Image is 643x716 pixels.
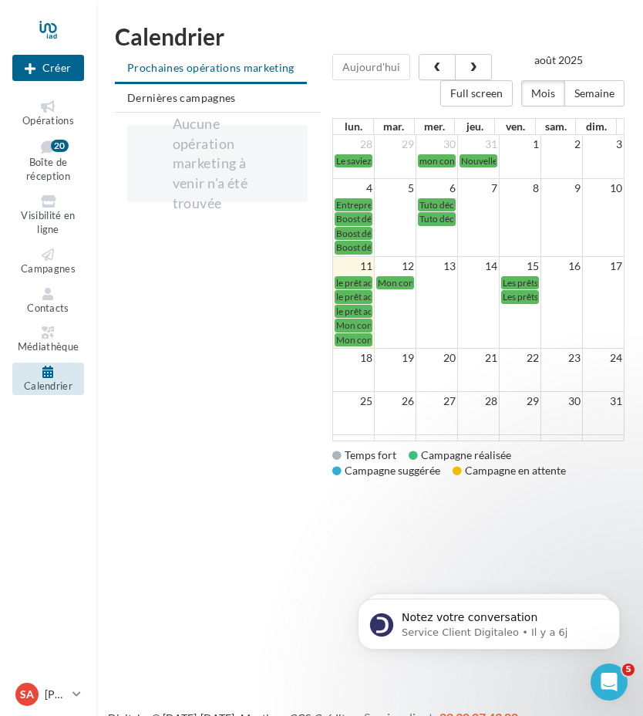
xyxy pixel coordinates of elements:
a: Médiathèque [12,323,84,356]
a: Nouvelle campagne réseau social du [DATE] 15:17 [460,154,497,167]
a: Mon conseil immo [335,319,372,332]
span: Calendrier [24,380,72,392]
td: 15 [499,256,540,275]
a: Visibilité en ligne [12,192,84,239]
span: Boost développement n°2 [336,228,441,239]
a: Contacts [12,285,84,318]
td: 13 [416,256,458,275]
div: 20 [51,140,69,152]
td: 23 [540,349,582,368]
a: Le saviez-vous [335,154,372,167]
span: le prêt action logement [336,306,428,317]
td: 9 [540,179,582,198]
td: 14 [458,256,500,275]
span: Le saviez-vous [336,155,394,167]
td: 25 [333,392,375,411]
h2: août 2025 [534,54,583,66]
td: 7 [458,179,500,198]
span: le prêt action logement [336,277,428,289]
a: Campagnes [12,245,84,279]
td: 10 [582,179,624,198]
span: Visibilité en ligne [21,209,75,236]
th: sam. [535,119,575,134]
span: Tuto déco : potager avec des boites de conserves [419,199,612,211]
button: Mois [521,80,565,106]
a: Boîte de réception20 [12,137,84,186]
th: mar. [374,119,414,134]
span: Boost développement n°2 [336,241,441,253]
a: mon conseil immo [418,154,456,167]
iframe: Intercom live chat [591,664,628,701]
div: Campagne en attente [453,463,566,478]
a: SA [PERSON_NAME] [12,680,84,709]
span: Opérations [22,114,74,127]
td: 21 [458,349,500,368]
span: mon conseil immo [419,155,493,167]
td: 30 [540,392,582,411]
td: 17 [582,256,624,275]
span: Mon conseil immo [336,319,410,331]
td: 29 [499,392,540,411]
td: 3 [582,135,624,154]
td: 19 [375,349,416,368]
td: 7 [582,435,624,454]
span: Campagnes [21,262,76,275]
td: 1 [499,135,540,154]
a: Boost développement n°2 [335,212,372,225]
td: 1 [333,435,375,454]
a: le prêt action logement [335,305,372,318]
span: Prochaines opérations marketing [127,61,295,74]
th: mer. [414,119,454,134]
button: Full screen [440,80,513,106]
td: 8 [499,179,540,198]
td: 4 [458,435,500,454]
td: 26 [375,392,416,411]
td: 6 [416,179,458,198]
div: Aucune opération marketing à venir n'a été trouvée [173,114,263,214]
span: SA [20,687,34,702]
td: 2 [375,435,416,454]
td: 31 [458,135,500,154]
th: ven. [495,119,535,134]
span: le prêt action logement [336,291,428,302]
td: 31 [582,392,624,411]
span: Entreprendre signifie [336,199,422,211]
span: Dernières campagnes [127,91,236,104]
td: 28 [458,392,500,411]
th: dim. [576,119,617,134]
td: 27 [416,392,458,411]
a: Tuto déco : potager avec des boites de conserves [418,198,456,211]
button: Créer [12,55,84,81]
iframe: Intercom notifications message [335,566,643,674]
td: 16 [540,256,582,275]
td: 12 [375,256,416,275]
span: Boîte de réception [26,156,70,183]
th: jeu. [454,119,494,134]
td: 4 [333,179,375,198]
a: Boost développement n°2 [335,227,372,240]
button: Semaine [564,80,624,106]
td: 5 [499,435,540,454]
td: 24 [582,349,624,368]
span: Médiathèque [18,340,79,353]
span: Les prêts action logement [503,291,604,302]
span: Les prêts action logement [503,277,604,289]
a: Tuto déco : potager avec des boites de conserves [418,212,456,225]
span: Mon conseil immo (instagram) [378,277,500,289]
td: 6 [540,435,582,454]
td: 2 [540,135,582,154]
span: Mon conseil immo [336,334,410,346]
td: 3 [416,435,458,454]
p: [PERSON_NAME] [45,687,66,702]
a: Opérations [12,97,84,130]
td: 30 [416,135,458,154]
a: Boost développement n°2 [335,241,372,254]
span: Tuto déco : potager avec des boites de conserves [419,213,612,225]
td: 5 [375,179,416,198]
div: Campagne suggérée [332,463,440,478]
span: Boost développement n°2 [336,213,441,225]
